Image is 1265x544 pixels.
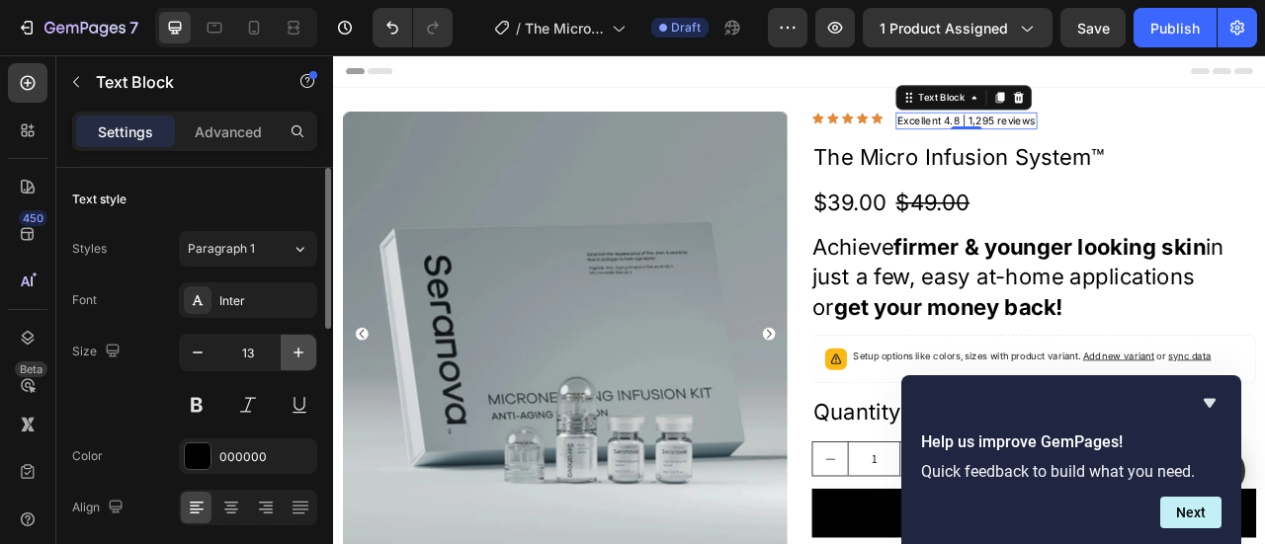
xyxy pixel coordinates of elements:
span: Add new variant [954,374,1045,389]
p: Settings [98,121,153,142]
button: Paragraph 1 [179,231,317,267]
div: Help us improve GemPages! [921,391,1222,528]
span: Achieve [609,226,713,260]
p: Advanced [195,121,262,142]
h2: The Micro Infusion System™ [609,110,1174,149]
p: 7 [129,16,138,39]
p: Setup options like colors, sizes with product variant. [661,372,1117,392]
div: Publish [1150,18,1200,39]
span: The Micro Infusion System™ [525,18,604,39]
span: or [1045,374,1117,389]
div: $49.00 [714,166,811,208]
span: / [516,18,521,39]
div: Font [72,291,97,309]
button: Publish [1134,8,1217,47]
iframe: Design area [333,55,1265,544]
span: Paragraph 1 [188,240,255,258]
p: Excellent 4.8 | 1,295 reviews [717,74,893,92]
button: Hide survey [1198,391,1222,415]
div: Styles [72,240,107,258]
div: Align [72,495,127,521]
input: quantity [654,492,721,534]
span: 1 product assigned [880,18,1008,39]
div: Quantity [609,432,1174,475]
button: Next question [1160,497,1222,528]
div: Beta [15,361,47,377]
div: Rich Text Editor. Editing area: main [716,72,895,94]
button: 1 product assigned [863,8,1053,47]
span: Draft [671,19,701,37]
button: increment [721,492,766,534]
h2: Help us improve GemPages! [921,430,1222,454]
div: Color [72,447,103,465]
div: Size [72,339,125,365]
button: decrement [610,492,654,534]
button: Save [1060,8,1126,47]
button: 7 [8,8,147,47]
span: sync data [1062,374,1117,389]
strong: get your money back! [636,303,928,337]
div: Undo/Redo [373,8,453,47]
p: Quick feedback to build what you need. [921,462,1222,481]
div: 000000 [219,448,312,466]
span: Save [1077,20,1110,37]
button: Carousel Next Arrow [546,347,561,362]
p: Text Block [96,70,264,94]
div: Inter [219,292,312,310]
div: $39.00 [609,166,706,208]
strong: firmer & younger looking skin [713,226,1110,260]
div: 450 [19,210,47,226]
div: Text style [72,191,126,208]
div: Text Block [740,44,807,62]
span: in just a few, easy at-home applications or [609,226,1134,337]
